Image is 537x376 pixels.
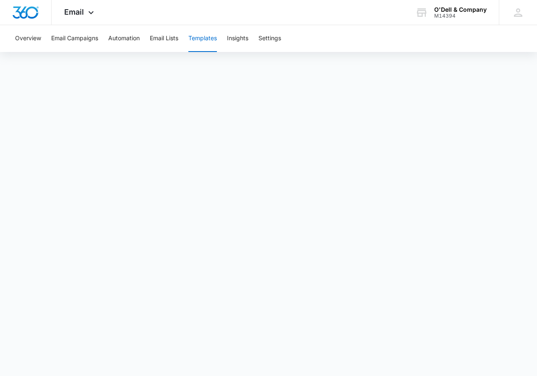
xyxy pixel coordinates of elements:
[227,25,248,52] button: Insights
[434,13,487,19] div: account id
[434,6,487,13] div: account name
[51,25,98,52] button: Email Campaigns
[15,25,41,52] button: Overview
[188,25,217,52] button: Templates
[258,25,281,52] button: Settings
[108,25,140,52] button: Automation
[150,25,178,52] button: Email Lists
[64,8,84,16] span: Email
